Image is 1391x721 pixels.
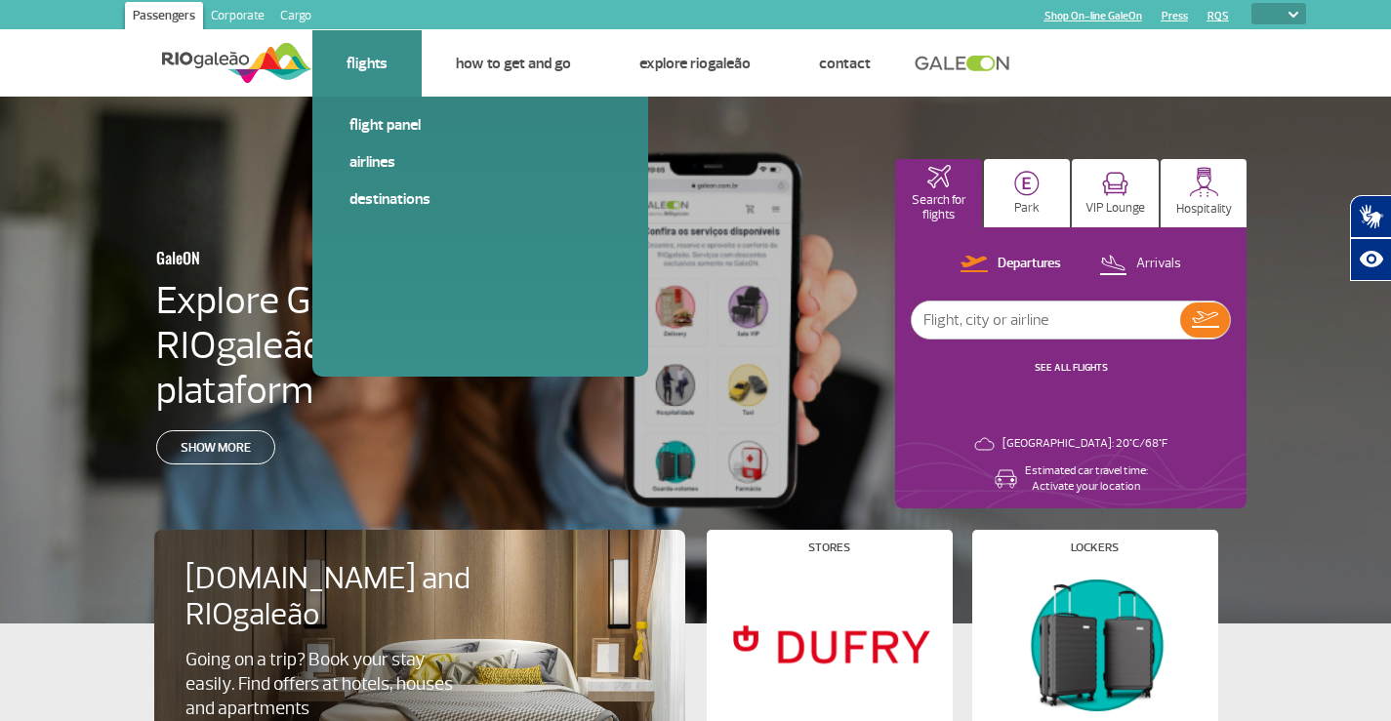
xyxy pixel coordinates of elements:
h3: GaleON [156,237,482,278]
a: Airlines [349,151,611,173]
button: Park [984,159,1071,227]
h4: Stores [808,542,850,553]
img: airplaneHomeActive.svg [927,165,951,188]
img: hospitality.svg [1189,167,1219,197]
a: Press [1162,10,1188,22]
a: Corporate [203,2,272,33]
p: Hospitality [1176,202,1232,217]
a: Contact [819,54,871,73]
button: Arrivals [1093,252,1187,277]
a: RQS [1207,10,1229,22]
h4: [DOMAIN_NAME] and RIOgaleão [185,561,496,633]
p: VIP Lounge [1085,201,1145,216]
p: Search for flights [905,193,972,222]
button: Abrir tradutor de língua de sinais. [1350,195,1391,238]
img: carParkingHome.svg [1014,171,1040,196]
h4: Lockers [1071,542,1119,553]
a: Explore RIOgaleão [639,54,751,73]
a: Destinations [349,188,611,210]
a: Shop On-line GaleOn [1044,10,1142,22]
img: Stores [722,569,935,719]
a: Cargo [272,2,319,33]
div: Plugin de acessibilidade da Hand Talk. [1350,195,1391,281]
a: Show more [156,430,275,464]
button: Search for flights [895,159,982,227]
a: Flight panel [349,114,611,136]
a: Flights [347,54,388,73]
a: Passengers [125,2,203,33]
p: Going on a trip? Book your stay easily. Find offers at hotels, houses and apartments [185,648,463,721]
p: Departures [998,255,1061,273]
button: SEE ALL FLIGHTS [1029,360,1114,376]
button: Departures [955,252,1067,277]
p: Park [1014,201,1040,216]
h4: Explore GaleON: RIOgaleão’s digital plataform [156,278,578,413]
p: Estimated car travel time: Activate your location [1025,463,1148,495]
a: [DOMAIN_NAME] and RIOgaleãoGoing on a trip? Book your stay easily. Find offers at hotels, houses ... [185,561,654,721]
p: Arrivals [1136,255,1181,273]
button: Hospitality [1161,159,1248,227]
input: Flight, city or airline [912,301,1180,339]
a: SEE ALL FLIGHTS [1035,361,1108,374]
img: Lockers [988,569,1201,719]
button: VIP Lounge [1072,159,1159,227]
button: Abrir recursos assistivos. [1350,238,1391,281]
img: vipRoom.svg [1102,172,1128,196]
a: How to get and go [456,54,571,73]
p: [GEOGRAPHIC_DATA]: 20°C/68°F [1002,436,1167,452]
